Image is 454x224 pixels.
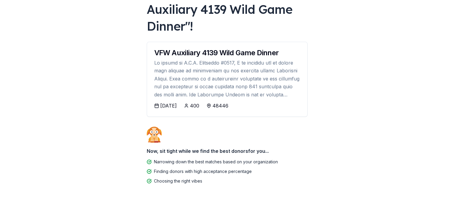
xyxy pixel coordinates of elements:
div: Narrowing down the best matches based on your organization [154,158,278,165]
div: Now, sit tight while we find the best donors for you... [147,145,308,157]
img: Dog waiting patiently [147,126,162,143]
div: Lo ipsumd si A.C.A. Elitseddo #0517, E te incididu utl et dolore magn aliquae ad minimveniam qu n... [154,59,300,98]
div: 48446 [212,102,228,109]
div: [DATE] [160,102,177,109]
div: VFW Auxiliary 4139 Wild Game Dinner [154,49,300,56]
div: Choosing the right vibes [154,177,202,185]
div: Finding donors with high acceptance percentage [154,168,252,175]
div: 400 [190,102,199,109]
